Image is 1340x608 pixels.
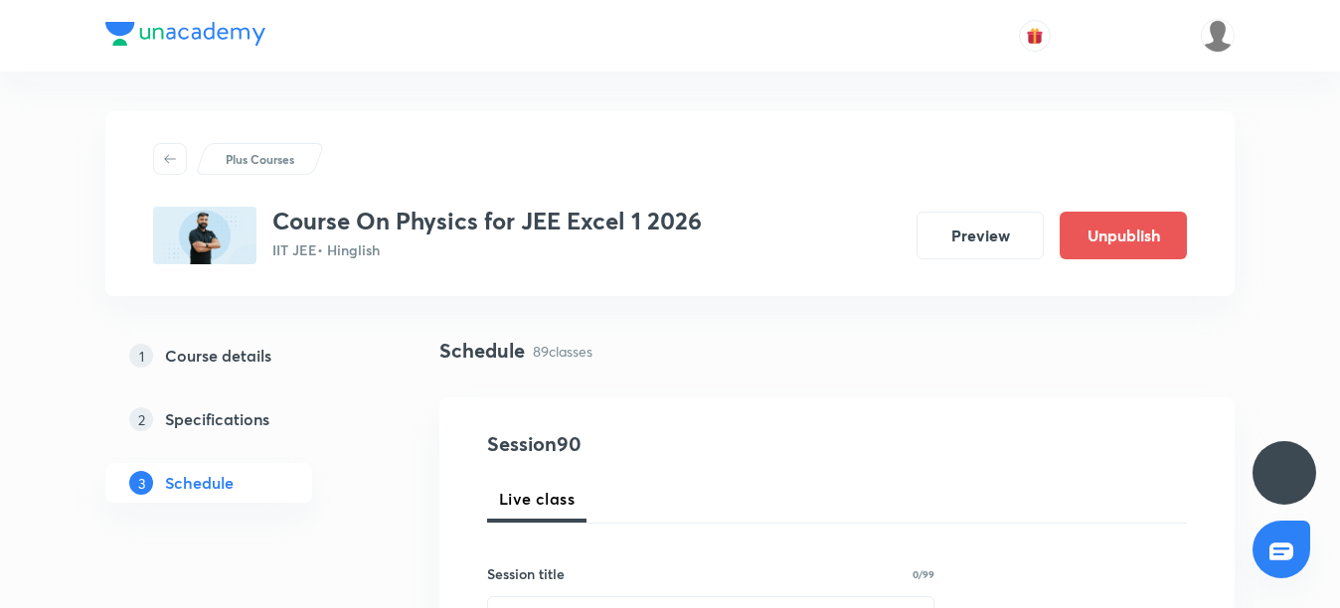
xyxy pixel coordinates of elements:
[272,207,702,235] h3: Course On Physics for JEE Excel 1 2026
[533,341,592,362] p: 89 classes
[913,569,934,579] p: 0/99
[439,336,525,366] h4: Schedule
[1272,461,1296,485] img: ttu
[105,336,376,376] a: 1Course details
[226,150,294,168] p: Plus Courses
[129,407,153,431] p: 2
[105,399,376,439] a: 2Specifications
[499,487,575,511] span: Live class
[165,407,269,431] h5: Specifications
[487,563,565,584] h6: Session title
[1019,20,1051,52] button: avatar
[272,239,702,260] p: IIT JEE • Hinglish
[487,429,850,459] h4: Session 90
[129,344,153,368] p: 1
[917,212,1044,259] button: Preview
[165,344,271,368] h5: Course details
[129,471,153,495] p: 3
[1201,19,1235,53] img: Vinita Malik
[105,22,265,51] a: Company Logo
[165,471,234,495] h5: Schedule
[153,207,256,264] img: C17B4FAC-997B-4E43-B1B9-415CDDFEAA28_plus.png
[1060,212,1187,259] button: Unpublish
[1026,27,1044,45] img: avatar
[105,22,265,46] img: Company Logo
